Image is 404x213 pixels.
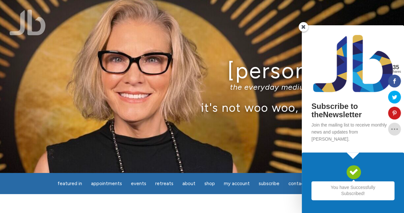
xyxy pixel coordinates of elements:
p: it's not woo woo, it's true true™ [20,101,384,114]
a: About [179,177,199,190]
a: Appointments [87,177,126,190]
span: About [182,181,195,186]
a: My Account [220,177,254,190]
span: Appointments [91,181,122,186]
span: Shares [391,70,401,73]
p: Join the mailing list to receive monthly news and updates from [PERSON_NAME]. [311,121,394,143]
span: My Account [224,181,250,186]
a: Shop [201,177,219,190]
img: Jamie Butler. The Everyday Medium [10,10,46,35]
a: Events [127,177,150,190]
h1: [PERSON_NAME] [20,59,384,83]
span: Shop [204,181,215,186]
span: Subscribe [259,181,279,186]
span: 35 [391,64,401,70]
span: Events [131,181,146,186]
a: Retreats [151,177,177,190]
span: Retreats [155,181,173,186]
a: Subscribe [255,177,283,190]
span: featured in [57,181,82,186]
p: the everyday medium™, intuitive teacher [20,82,384,92]
h2: You have Successfully Subscribed! [311,181,394,200]
h2: Subscribe to theNewsletter [311,102,394,119]
a: featured in [54,177,86,190]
